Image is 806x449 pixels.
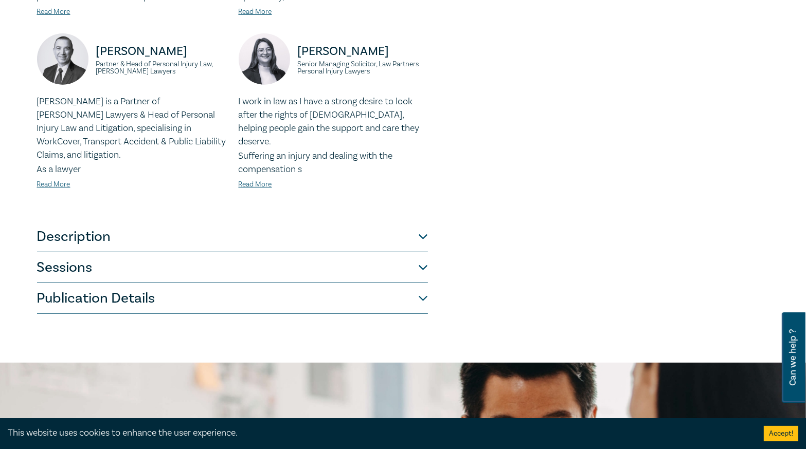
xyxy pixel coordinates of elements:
a: Read More [37,7,70,16]
a: Read More [239,180,272,189]
p: [PERSON_NAME] is a Partner of [PERSON_NAME] Lawyers & Head of Personal Injury Law and Litigation,... [37,95,226,162]
span: Can we help ? [788,319,798,397]
button: Sessions [37,252,428,283]
a: Read More [239,7,272,16]
p: As a lawyer [37,163,226,176]
p: I work in law as I have a strong desire to look after the rights of [DEMOGRAPHIC_DATA], helping p... [239,95,428,148]
img: https://s3.ap-southeast-2.amazonaws.com/leo-cussen-store-production-content/Contacts/Ashleigh%20K... [239,33,290,85]
small: Senior Managing Solicitor, Law Partners Personal Injury Lawyers [298,61,428,75]
button: Publication Details [37,283,428,314]
a: Read More [37,180,70,189]
p: [PERSON_NAME] [96,43,226,60]
button: Accept cookies [764,426,798,441]
button: Description [37,221,428,252]
p: [PERSON_NAME] [298,43,428,60]
img: https://s3.ap-southeast-2.amazonaws.com/leo-cussen-store-production-content/Contacts/John%20Karan... [37,33,88,85]
div: This website uses cookies to enhance the user experience. [8,426,748,440]
p: Suffering an injury and dealing with the compensation s [239,149,428,176]
small: Partner & Head of Personal Injury Law, [PERSON_NAME] Lawyers [96,61,226,75]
